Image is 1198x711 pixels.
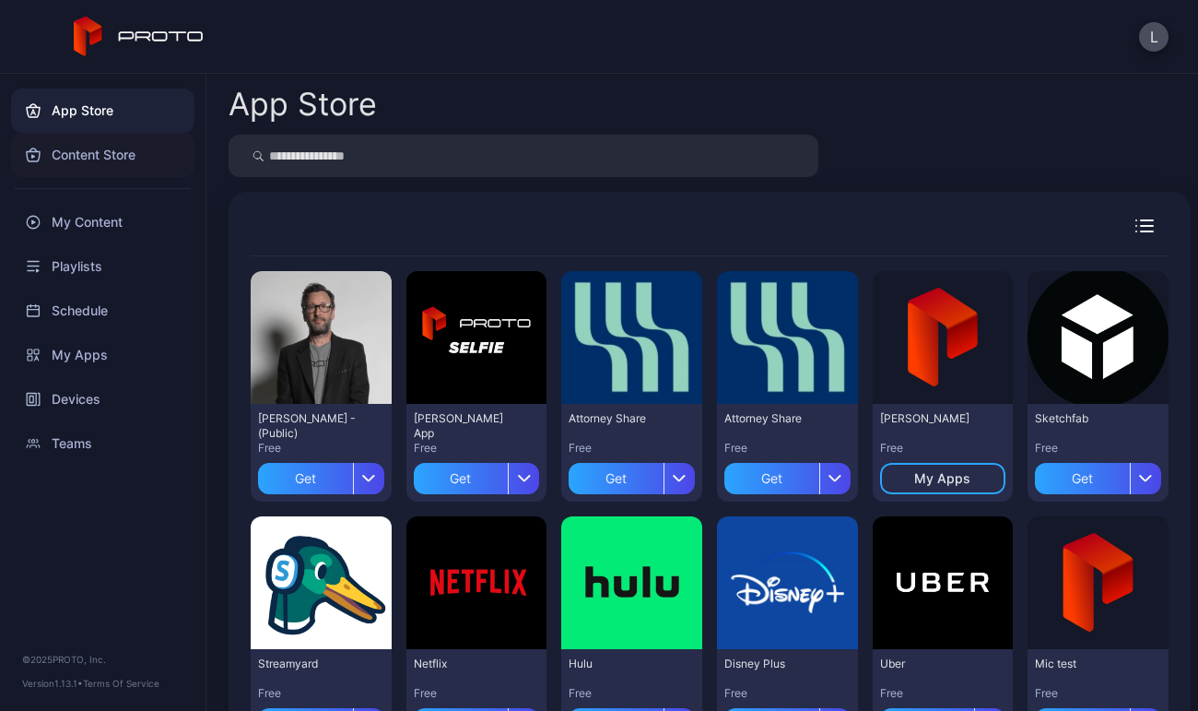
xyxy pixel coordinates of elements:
div: Streamyard [258,657,359,671]
a: Teams [11,421,194,466]
button: L [1139,22,1169,52]
div: Attorney Share [569,411,670,426]
a: Playlists [11,244,194,289]
a: My Content [11,200,194,244]
div: Free [414,686,540,701]
div: Get [569,463,664,494]
div: Mic test [1035,657,1136,671]
button: Get [1035,456,1161,494]
div: Get [1035,463,1130,494]
button: Get [258,456,384,494]
div: Get [414,463,509,494]
div: Free [880,441,1006,456]
div: © 2025 PROTO, Inc. [22,652,183,667]
div: Shawn Nason [880,411,981,426]
a: App Store [11,89,194,133]
a: Content Store [11,133,194,177]
div: App Store [229,89,377,120]
button: Get [569,456,695,494]
div: Free [414,441,540,456]
span: Version 1.13.1 • [22,678,83,689]
div: Free [569,441,695,456]
a: Schedule [11,289,194,333]
button: My Apps [880,463,1006,494]
div: Attorney Share [724,411,826,426]
div: Hulu [569,657,670,671]
div: Get [724,463,819,494]
a: Devices [11,377,194,421]
div: Free [724,686,851,701]
div: Free [1035,441,1161,456]
button: Get [414,456,540,494]
div: My Apps [914,471,970,486]
div: Disney Plus [724,657,826,671]
div: David Selfie App [414,411,515,441]
div: Free [724,441,851,456]
div: Netflix [414,657,515,671]
div: Free [1035,686,1161,701]
div: Free [880,686,1006,701]
a: My Apps [11,333,194,377]
a: Terms Of Service [83,678,159,689]
div: Free [258,686,384,701]
div: David N Persona - (Public) [258,411,359,441]
div: Sketchfab [1035,411,1136,426]
div: Free [258,441,384,456]
button: Get [724,456,851,494]
div: Uber [880,657,981,671]
div: Free [569,686,695,701]
div: Get [258,463,353,494]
